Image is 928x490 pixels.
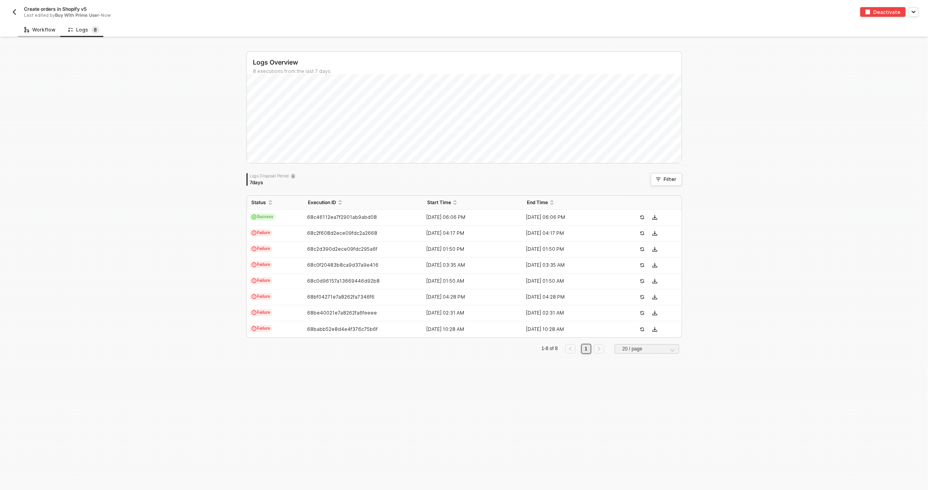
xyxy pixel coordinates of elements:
[522,246,615,252] div: [DATE] 01:50 PM
[249,229,273,236] span: Failure
[664,176,677,183] div: Filter
[308,199,336,206] span: Execution ID
[623,343,674,355] span: 20 / page
[527,199,548,206] span: End Time
[640,215,644,220] span: icon-success-page
[307,326,378,332] span: 68babb52e8d4e4f376c75b6f
[252,246,256,251] span: icon-exclamation
[94,27,97,33] span: 8
[540,344,559,354] li: 1-8 of 8
[307,278,380,284] span: 68c0d96157a13669446d92b8
[652,263,657,268] span: icon-download
[640,231,644,236] span: icon-success-page
[249,309,273,316] span: Failure
[427,199,451,206] span: Start Time
[250,173,296,179] div: Logs Disposal Period
[522,262,615,268] div: [DATE] 03:35 AM
[652,295,657,299] span: icon-download
[253,68,682,75] div: 8 executions from the last 7 days
[252,230,256,235] span: icon-exclamation
[873,9,900,16] div: Deactivate
[10,7,19,17] button: back
[422,230,516,236] div: [DATE] 04:17 PM
[652,327,657,332] span: icon-download
[252,278,256,283] span: icon-exclamation
[249,277,273,284] span: Failure
[307,310,377,316] span: 68be40021e7a8262fa6feeee
[307,262,378,268] span: 68c0f20483b8ca9d37a9e416
[652,215,657,220] span: icon-download
[252,310,256,315] span: icon-exclamation
[252,294,256,299] span: icon-exclamation
[91,26,99,34] sup: 8
[252,214,256,219] span: icon-cards
[422,214,516,220] div: [DATE] 06:06 PM
[249,245,273,252] span: Failure
[252,199,266,206] span: Status
[564,344,577,354] li: Previous Page
[619,344,674,353] input: Page Size
[303,196,423,210] th: Execution ID
[568,346,573,351] span: left
[522,214,615,220] div: [DATE] 06:06 PM
[422,310,516,316] div: [DATE] 02:31 AM
[640,311,644,315] span: icon-success-page
[640,247,644,252] span: icon-success-page
[640,327,644,332] span: icon-success-page
[640,279,644,283] span: icon-success-page
[307,246,377,252] span: 68c2d390d2ece09fdc295a6f
[522,326,615,333] div: [DATE] 10:28 AM
[640,263,644,268] span: icon-success-page
[249,213,276,220] span: Success
[68,26,99,34] div: Logs
[307,230,377,236] span: 68c2f608d2ece09fdc2a2668
[522,230,615,236] div: [DATE] 04:17 PM
[582,344,590,353] a: 1
[652,247,657,252] span: icon-download
[307,294,374,300] span: 68bf04271e7a8262fa7346f6
[250,179,296,186] div: 7 days
[422,278,516,284] div: [DATE] 01:50 AM
[597,346,601,351] span: right
[593,344,605,354] li: Next Page
[581,344,591,354] li: 1
[55,12,99,18] span: Buy With Prime User
[565,344,575,354] button: left
[652,279,657,283] span: icon-download
[865,10,870,14] img: deactivate
[253,58,682,67] div: Logs Overview
[860,7,906,17] button: deactivateDeactivate
[651,173,682,186] button: Filter
[422,262,516,268] div: [DATE] 03:35 AM
[615,344,679,357] div: Page Size
[247,196,303,210] th: Status
[422,196,522,210] th: Start Time
[249,325,273,332] span: Failure
[307,214,377,220] span: 68c46112ea7f2901ab9abd08
[11,9,18,15] img: back
[522,278,615,284] div: [DATE] 01:50 AM
[249,261,273,268] span: Failure
[594,344,604,354] button: right
[252,326,256,331] span: icon-exclamation
[640,295,644,299] span: icon-success-page
[652,311,657,315] span: icon-download
[422,326,516,333] div: [DATE] 10:28 AM
[24,6,87,12] span: Create orders in Shopify v5
[422,246,516,252] div: [DATE] 01:50 PM
[522,310,615,316] div: [DATE] 02:31 AM
[522,294,615,300] div: [DATE] 04:28 PM
[652,231,657,236] span: icon-download
[252,262,256,267] span: icon-exclamation
[522,196,622,210] th: End Time
[249,293,273,300] span: Failure
[24,12,446,18] div: Last edited by - Now
[422,294,516,300] div: [DATE] 04:28 PM
[24,27,55,33] div: Workflow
